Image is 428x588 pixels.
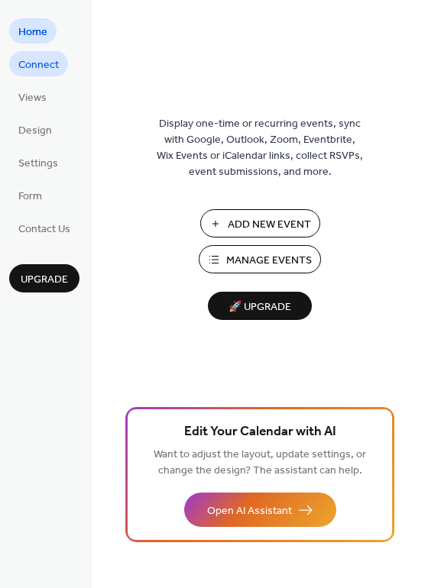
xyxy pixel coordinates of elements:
button: Manage Events [199,245,321,273]
a: Views [9,84,56,109]
span: 🚀 Upgrade [217,297,303,318]
button: 🚀 Upgrade [208,292,312,320]
button: Open AI Assistant [184,493,336,527]
span: Contact Us [18,221,70,237]
span: Design [18,123,52,139]
span: Manage Events [226,253,312,269]
span: Form [18,189,42,205]
span: Upgrade [21,272,68,288]
button: Add New Event [200,209,320,237]
a: Connect [9,51,68,76]
span: Settings [18,156,58,172]
span: Display one-time or recurring events, sync with Google, Outlook, Zoom, Eventbrite, Wix Events or ... [157,116,363,180]
span: Open AI Assistant [207,503,292,519]
button: Upgrade [9,264,79,292]
a: Form [9,183,51,208]
a: Design [9,117,61,142]
span: Views [18,90,47,106]
a: Contact Us [9,215,79,241]
a: Settings [9,150,67,175]
span: Want to adjust the layout, update settings, or change the design? The assistant can help. [154,444,366,481]
span: Edit Your Calendar with AI [184,422,336,443]
a: Home [9,18,57,44]
span: Add New Event [228,217,311,233]
span: Home [18,24,47,40]
span: Connect [18,57,59,73]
